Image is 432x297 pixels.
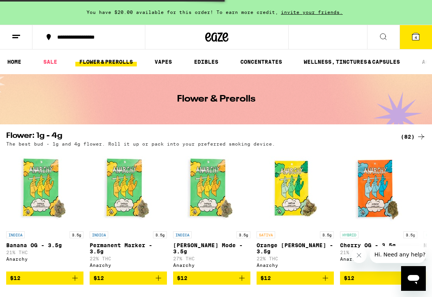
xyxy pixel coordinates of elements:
span: 4 [415,35,417,40]
a: (82) [401,132,426,141]
a: HOME [3,57,25,66]
iframe: Message from company [370,246,426,263]
button: Add to bag [6,272,83,285]
p: 3.5g [70,231,83,238]
img: Anarchy - Permanent Marker - 3.5g [90,150,167,227]
iframe: Button to launch messaging window [401,266,426,291]
p: 3.5g [403,231,417,238]
p: 21% THC [6,250,83,255]
p: Banana OG - 3.5g [6,242,83,248]
p: Orange [PERSON_NAME] - 3.5g [257,242,334,255]
p: 3.5g [236,231,250,238]
p: 27% THC [173,256,250,261]
img: Anarchy - Orange Runtz - 3.5g [257,150,334,227]
a: WELLNESS, TINCTURES & CAPSULES [300,57,404,66]
div: Anarchy [340,256,417,261]
p: INDICA [6,231,25,238]
button: Add to bag [90,272,167,285]
img: Anarchy - Banana OG - 3.5g [6,150,83,227]
p: SATIVA [257,231,275,238]
span: $12 [94,275,104,281]
h2: Flower: 1g - 4g [6,132,388,141]
p: Cherry OG - 3.5g [340,242,417,248]
p: 3.5g [320,231,334,238]
a: Open page for Banana OG - 3.5g from Anarchy [6,150,83,272]
a: Open page for Permanent Marker - 3.5g from Anarchy [90,150,167,272]
button: 4 [400,25,432,49]
p: 3.5g [153,231,167,238]
p: 22% THC [257,256,334,261]
div: Anarchy [6,256,83,261]
iframe: Close message [351,248,367,263]
span: invite your friends. [278,10,345,15]
p: Permanent Marker - 3.5g [90,242,167,255]
p: [PERSON_NAME] Mode - 3.5g [173,242,250,255]
button: Add to bag [257,272,334,285]
p: INDICA [173,231,192,238]
a: Open page for Cherry OG - 3.5g from Anarchy [340,150,417,272]
a: Open page for Orange Runtz - 3.5g from Anarchy [257,150,334,272]
p: 21% THC [340,250,417,255]
a: SALE [39,57,61,66]
a: FLOWER & PREROLLS [75,57,137,66]
span: You have $20.00 available for this order! To earn more credit, [87,10,278,15]
p: The best bud - 1g and 4g flower. Roll it up or pack into your preferred smoking device. [6,141,275,146]
div: Anarchy [90,263,167,268]
a: CONCENTRATES [236,57,286,66]
p: HYBRID [340,231,359,238]
img: Anarchy - Cherry OG - 3.5g [340,150,417,227]
a: VAPES [151,57,176,66]
span: $12 [177,275,187,281]
div: Anarchy [173,263,250,268]
div: Anarchy [257,263,334,268]
span: $12 [260,275,271,281]
h1: Flower & Prerolls [177,95,255,104]
span: $12 [10,275,20,281]
p: INDICA [90,231,108,238]
span: $12 [344,275,354,281]
button: Add to bag [340,272,417,285]
a: EDIBLES [190,57,222,66]
button: Add to bag [173,272,250,285]
img: Anarchy - Runtz Mode - 3.5g [173,150,250,227]
a: Open page for Runtz Mode - 3.5g from Anarchy [173,150,250,272]
p: 22% THC [90,256,167,261]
